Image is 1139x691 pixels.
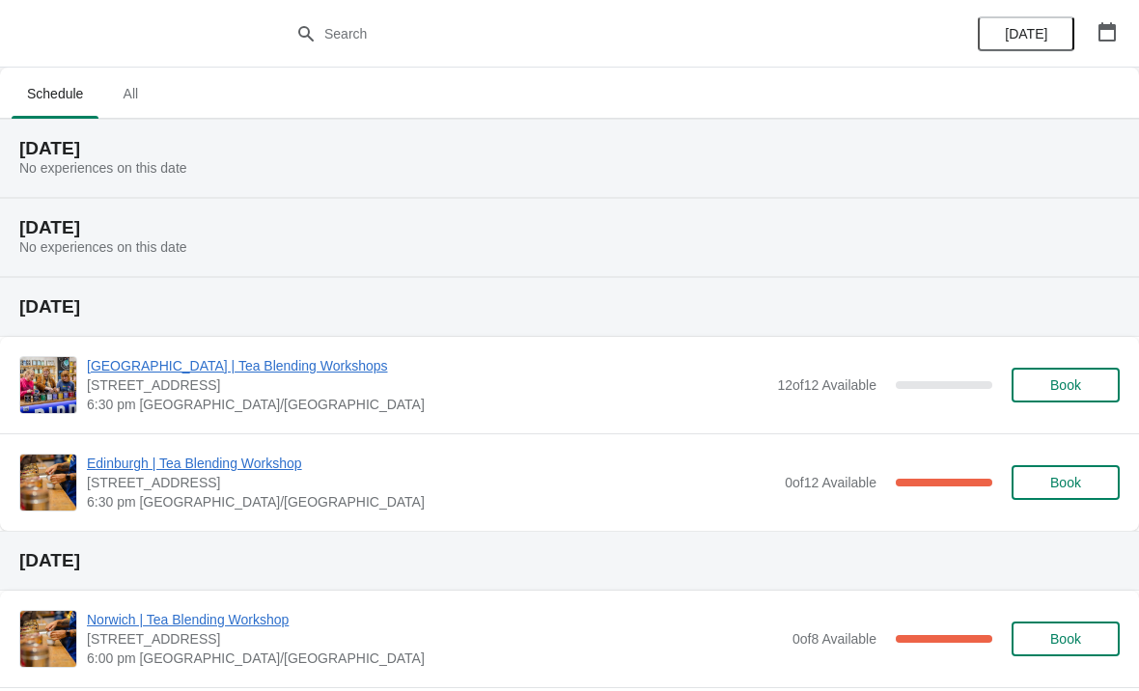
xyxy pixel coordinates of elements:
span: 0 of 8 Available [792,631,876,647]
span: Book [1050,377,1081,393]
span: 12 of 12 Available [777,377,876,393]
span: [GEOGRAPHIC_DATA] | Tea Blending Workshops [87,356,767,375]
img: Edinburgh | Tea Blending Workshop | 89 Rose Street, Edinburgh, EH2 3DT | 6:30 pm Europe/London [20,455,76,511]
h2: [DATE] [19,139,1120,158]
h2: [DATE] [19,551,1120,570]
span: 6:00 pm [GEOGRAPHIC_DATA]/[GEOGRAPHIC_DATA] [87,649,783,668]
h2: [DATE] [19,297,1120,317]
img: Glasgow | Tea Blending Workshops | 215 Byres Road, Glasgow G12 8UD, UK | 6:30 pm Europe/London [20,357,76,413]
span: Norwich | Tea Blending Workshop [87,610,783,629]
button: Book [1012,622,1120,656]
span: 6:30 pm [GEOGRAPHIC_DATA]/[GEOGRAPHIC_DATA] [87,395,767,414]
button: [DATE] [978,16,1074,51]
button: Book [1012,368,1120,402]
span: Book [1050,631,1081,647]
input: Search [323,16,854,51]
h2: [DATE] [19,218,1120,237]
span: Edinburgh | Tea Blending Workshop [87,454,775,473]
span: [STREET_ADDRESS] [87,473,775,492]
span: Book [1050,475,1081,490]
span: No experiences on this date [19,160,187,176]
button: Book [1012,465,1120,500]
span: 6:30 pm [GEOGRAPHIC_DATA]/[GEOGRAPHIC_DATA] [87,492,775,511]
span: [STREET_ADDRESS] [87,375,767,395]
img: Norwich | Tea Blending Workshop | 9 Back Of The Inns, Norwich NR2 1PT, UK | 6:00 pm Europe/London [20,611,76,667]
span: No experiences on this date [19,239,187,255]
span: Schedule [12,76,98,111]
span: All [106,76,154,111]
span: [DATE] [1005,26,1047,41]
span: [STREET_ADDRESS] [87,629,783,649]
span: 0 of 12 Available [785,475,876,490]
